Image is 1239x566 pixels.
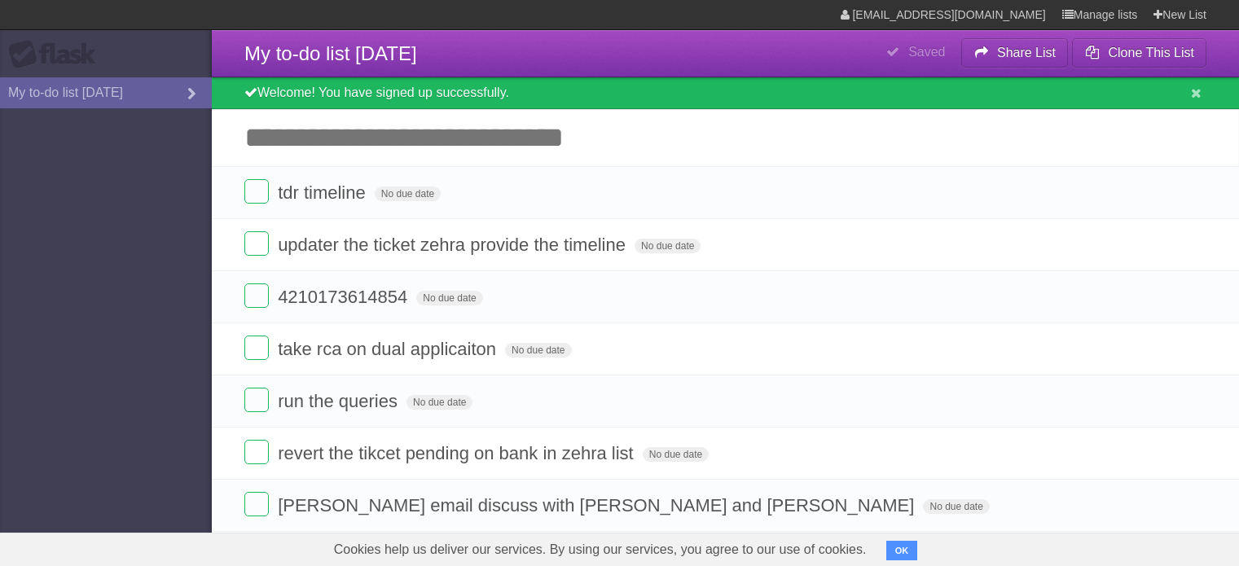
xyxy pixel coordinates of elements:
[278,443,638,463] span: revert the tikcet pending on bank in zehra list
[244,440,269,464] label: Done
[244,42,417,64] span: My to-do list [DATE]
[416,291,482,305] span: No due date
[278,287,411,307] span: 4210173614854
[278,391,402,411] span: run the queries
[278,182,370,203] span: tdr timeline
[244,388,269,412] label: Done
[1108,46,1194,59] b: Clone This List
[923,499,989,514] span: No due date
[212,77,1239,109] div: Welcome! You have signed up successfully.
[244,283,269,308] label: Done
[643,447,709,462] span: No due date
[318,533,883,566] span: Cookies help us deliver our services. By using our services, you agree to our use of cookies.
[908,45,945,59] b: Saved
[635,239,701,253] span: No due date
[961,38,1069,68] button: Share List
[505,343,571,358] span: No due date
[886,541,918,560] button: OK
[1072,38,1206,68] button: Clone This List
[375,186,441,201] span: No due date
[406,395,472,410] span: No due date
[244,179,269,204] label: Done
[997,46,1056,59] b: Share List
[8,40,106,69] div: Flask
[244,492,269,516] label: Done
[278,339,500,359] span: take rca on dual applicaiton
[278,495,918,516] span: [PERSON_NAME] email discuss with [PERSON_NAME] and [PERSON_NAME]
[244,336,269,360] label: Done
[244,231,269,256] label: Done
[278,235,630,255] span: updater the ticket zehra provide the timeline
